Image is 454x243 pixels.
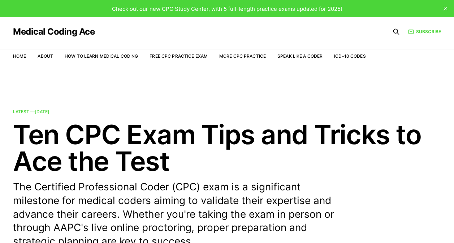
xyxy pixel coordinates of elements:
a: About [38,53,53,59]
a: Medical Coding Ace [13,27,95,36]
a: More CPC Practice [219,53,266,59]
a: Subscribe [408,28,441,35]
h2: Ten CPC Exam Tips and Tricks to Ace the Test [13,121,441,174]
a: How to Learn Medical Coding [65,53,138,59]
button: close [440,3,451,14]
a: Home [13,53,26,59]
a: Speak Like a Coder [277,53,323,59]
a: Free CPC Practice Exam [150,53,208,59]
time: [DATE] [35,109,49,114]
span: Latest — [13,109,49,114]
iframe: portal-trigger [336,208,454,243]
span: Check out our new CPC Study Center, with 5 full-length practice exams updated for 2025! [112,5,342,12]
a: ICD-10 Codes [334,53,366,59]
